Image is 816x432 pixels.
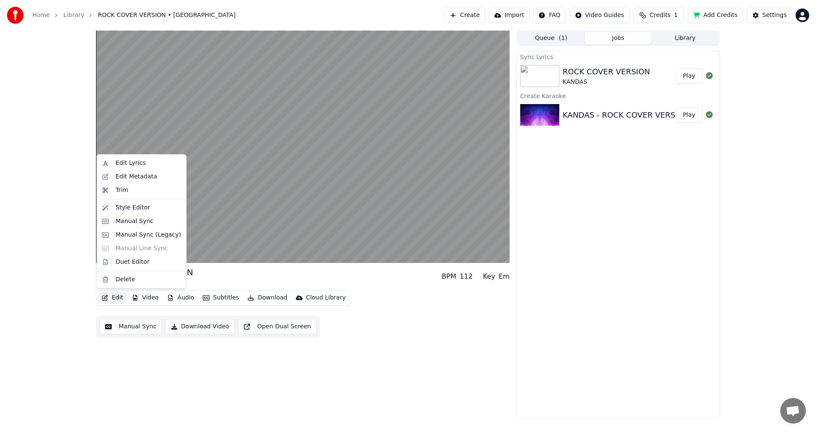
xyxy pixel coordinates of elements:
[489,8,530,23] button: Import
[517,90,720,101] div: Create Karaoke
[676,107,703,123] button: Play
[116,159,146,167] div: Edit Lyrics
[306,294,346,302] div: Cloud Library
[442,271,456,282] div: BPM
[96,266,193,278] div: ROCK COVER VERSION
[96,278,193,287] div: KANDAS
[98,292,127,304] button: Edit
[559,34,567,42] span: ( 1 )
[569,8,630,23] button: Video Guides
[585,32,652,45] button: Jobs
[444,8,485,23] button: Create
[747,8,792,23] button: Settings
[499,271,510,282] div: Em
[563,66,650,78] div: ROCK COVER VERSION
[652,32,719,45] button: Library
[32,11,50,20] a: Home
[238,319,317,334] button: Open Dual Screen
[517,51,720,62] div: Sync Lyrics
[116,258,150,266] div: Duet Editor
[164,292,198,304] button: Audio
[7,7,24,24] img: youka
[688,8,743,23] button: Add Credits
[32,11,236,20] nav: breadcrumb
[563,78,650,86] div: KANDAS
[244,292,291,304] button: Download
[649,11,670,20] span: Credits
[63,11,84,20] a: Library
[116,203,150,212] div: Style Editor
[483,271,495,282] div: Key
[99,319,162,334] button: Manual Sync
[676,68,703,84] button: Play
[518,32,585,45] button: Queue
[563,109,689,121] div: KANDAS - ROCK COVER VERSION
[116,217,153,226] div: Manual Sync
[674,11,678,20] span: 1
[780,398,806,424] div: Open chat
[460,271,473,282] div: 112
[533,8,566,23] button: FAQ
[762,11,787,20] div: Settings
[116,186,128,195] div: Trim
[98,11,235,20] span: ROCK COVER VERSION • [GEOGRAPHIC_DATA]
[116,275,135,284] div: Delete
[116,172,157,181] div: Edit Metadata
[199,292,242,304] button: Subtitles
[165,319,235,334] button: Download Video
[633,8,684,23] button: Credits1
[128,292,162,304] button: Video
[116,231,181,239] div: Manual Sync (Legacy)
